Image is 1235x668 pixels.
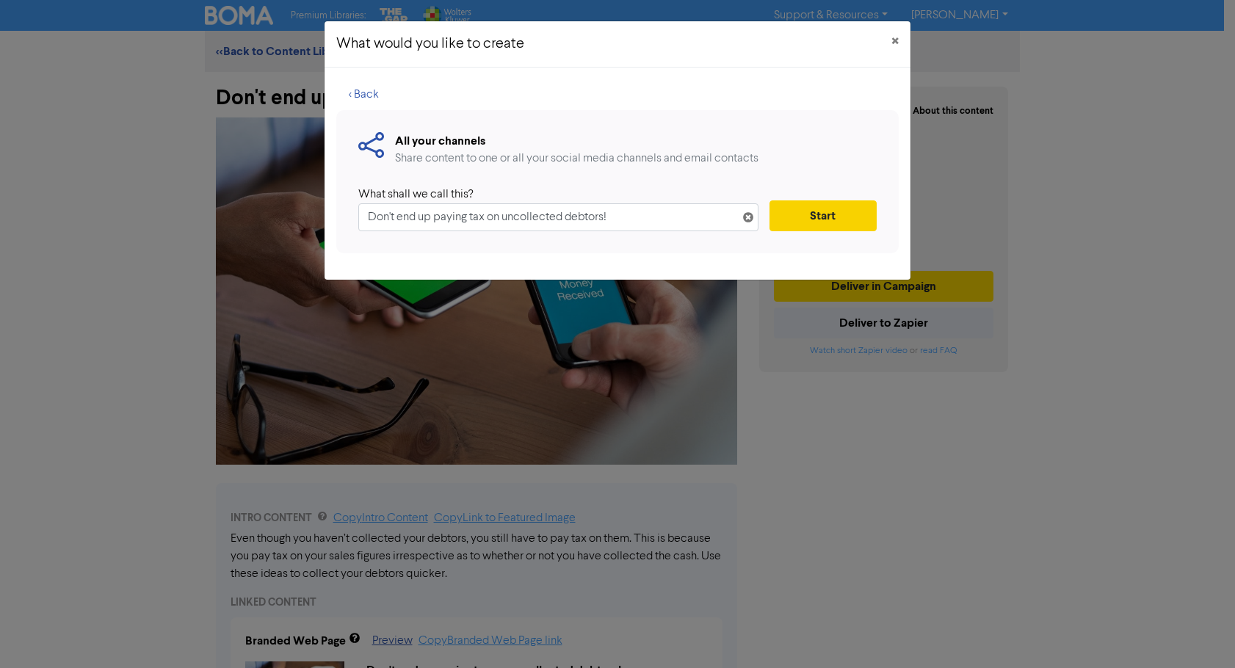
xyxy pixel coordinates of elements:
div: Share content to one or all your social media channels and email contacts [395,150,758,167]
span: × [891,31,899,53]
button: Close [880,21,910,62]
button: Start [769,200,877,231]
button: < Back [336,79,391,110]
div: All your channels [395,132,758,150]
h5: What would you like to create [336,33,524,55]
iframe: Chat Widget [1162,598,1235,668]
div: What shall we call this? [358,186,747,203]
